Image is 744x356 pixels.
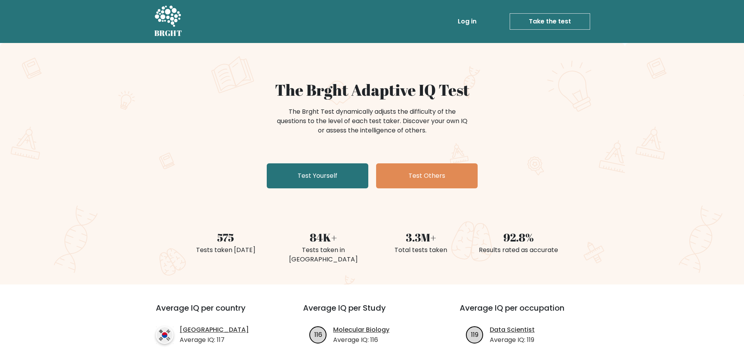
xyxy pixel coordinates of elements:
[279,245,368,264] div: Tests taken in [GEOGRAPHIC_DATA]
[475,229,563,245] div: 92.8%
[180,325,249,335] a: [GEOGRAPHIC_DATA]
[303,303,441,322] h3: Average IQ per Study
[156,303,275,322] h3: Average IQ per country
[180,335,249,345] p: Average IQ: 117
[182,229,270,245] div: 575
[377,229,465,245] div: 3.3M+
[475,245,563,255] div: Results rated as accurate
[156,326,173,344] img: country
[314,330,322,339] text: 116
[460,303,598,322] h3: Average IQ per occupation
[182,81,563,99] h1: The Brght Adaptive IQ Test
[377,245,465,255] div: Total tests taken
[376,163,478,188] a: Test Others
[455,14,480,29] a: Log in
[333,335,389,345] p: Average IQ: 116
[510,13,590,30] a: Take the test
[471,330,478,339] text: 119
[267,163,368,188] a: Test Yourself
[275,107,470,135] div: The Brght Test dynamically adjusts the difficulty of the questions to the level of each test take...
[182,245,270,255] div: Tests taken [DATE]
[490,325,535,335] a: Data Scientist
[279,229,368,245] div: 84K+
[154,29,182,38] h5: BRGHT
[154,3,182,40] a: BRGHT
[490,335,535,345] p: Average IQ: 119
[333,325,389,335] a: Molecular Biology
